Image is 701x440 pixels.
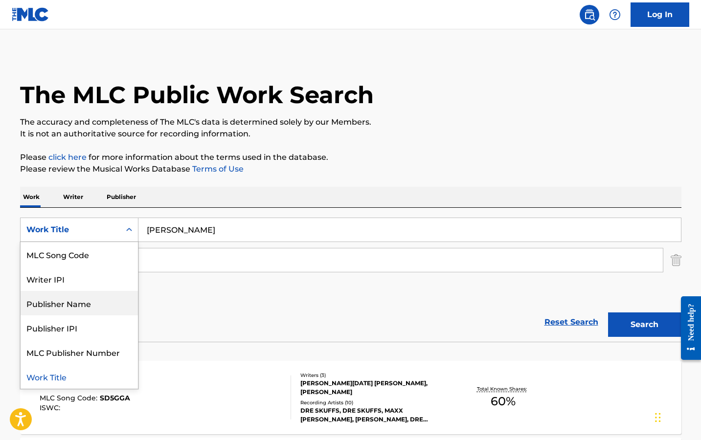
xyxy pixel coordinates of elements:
[540,311,603,333] a: Reset Search
[20,80,374,110] h1: The MLC Public Work Search
[655,403,661,432] div: Drag
[48,153,87,162] a: click here
[605,5,625,24] div: Help
[20,187,43,207] p: Work
[300,379,448,396] div: [PERSON_NAME][DATE] [PERSON_NAME], [PERSON_NAME]
[491,393,516,410] span: 60 %
[652,393,701,440] iframe: Chat Widget
[40,403,63,412] span: ISWC :
[674,289,701,368] iframe: Resource Center
[21,266,138,291] div: Writer IPI
[20,116,681,128] p: The accuracy and completeness of The MLC's data is determined solely by our Members.
[12,7,49,22] img: MLC Logo
[300,399,448,406] div: Recording Artists ( 10 )
[608,312,681,337] button: Search
[609,9,621,21] img: help
[26,224,114,236] div: Work Title
[21,315,138,340] div: Publisher IPI
[300,406,448,424] div: DRE SKUFFS, DRE SKUFFS, MAXX [PERSON_NAME], [PERSON_NAME], DRE SKUFFS|MAXX [PERSON_NAME], DRE SKU...
[100,394,130,402] span: SD5GGA
[20,218,681,342] form: Search Form
[477,385,529,393] p: Total Known Shares:
[20,163,681,175] p: Please review the Musical Works Database
[21,340,138,364] div: MLC Publisher Number
[580,5,599,24] a: Public Search
[20,361,681,434] a: SIPPIN' YAKMLC Song Code:SD5GGAISWC:Writers (3)[PERSON_NAME][DATE] [PERSON_NAME], [PERSON_NAME]Re...
[20,128,681,140] p: It is not an authoritative source for recording information.
[631,2,689,27] a: Log In
[300,372,448,379] div: Writers ( 3 )
[21,242,138,266] div: MLC Song Code
[20,152,681,163] p: Please for more information about the terms used in the database.
[104,187,139,207] p: Publisher
[21,364,138,389] div: Work Title
[60,187,86,207] p: Writer
[671,248,681,272] img: Delete Criterion
[584,9,595,21] img: search
[190,164,244,174] a: Terms of Use
[21,291,138,315] div: Publisher Name
[40,394,100,402] span: MLC Song Code :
